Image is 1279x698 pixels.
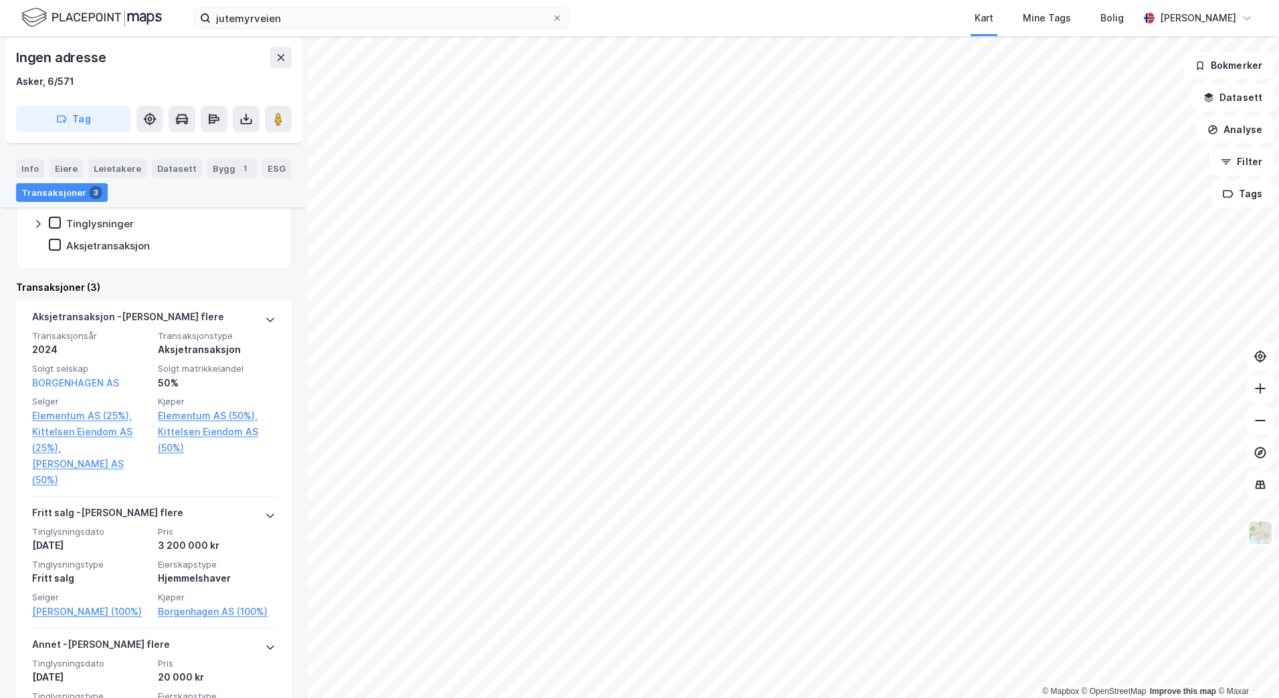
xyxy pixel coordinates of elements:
[32,592,150,603] span: Selger
[1160,10,1236,26] div: [PERSON_NAME]
[50,159,83,178] div: Eiere
[1023,10,1071,26] div: Mine Tags
[1082,687,1147,696] a: OpenStreetMap
[21,6,162,29] img: logo.f888ab2527a4732fd821a326f86c7f29.svg
[158,526,276,538] span: Pris
[1248,520,1273,546] img: Z
[158,363,276,374] span: Solgt matrikkelandel
[32,538,150,554] div: [DATE]
[32,408,150,424] a: Elementum AS (25%),
[158,375,276,391] div: 50%
[1192,84,1274,111] button: Datasett
[158,396,276,407] span: Kjøper
[16,74,74,90] div: Asker, 6/571
[158,408,276,424] a: Elementum AS (50%),
[158,592,276,603] span: Kjøper
[158,424,276,456] a: Kittelsen Eiendom AS (50%)
[32,456,150,488] a: [PERSON_NAME] AS (50%)
[1212,634,1279,698] iframe: Chat Widget
[152,159,202,178] div: Datasett
[32,424,150,456] a: Kittelsen Eiendom AS (25%),
[158,330,276,342] span: Transaksjonstype
[158,669,276,685] div: 20 000 kr
[1150,687,1216,696] a: Improve this map
[16,159,44,178] div: Info
[32,505,183,526] div: Fritt salg - [PERSON_NAME] flere
[207,159,257,178] div: Bygg
[158,604,276,620] a: Borgenhagen AS (100%)
[158,559,276,570] span: Eierskapstype
[1100,10,1124,26] div: Bolig
[975,10,993,26] div: Kart
[16,183,108,202] div: Transaksjoner
[32,309,224,330] div: Aksjetransaksjon - [PERSON_NAME] flere
[158,658,276,669] span: Pris
[32,377,119,388] a: BORGENHAGEN AS
[89,186,102,199] div: 3
[158,570,276,586] div: Hjemmelshaver
[238,162,252,175] div: 1
[16,279,292,296] div: Transaksjoner (3)
[1209,148,1274,175] button: Filter
[158,342,276,358] div: Aksjetransaksjon
[1042,687,1079,696] a: Mapbox
[32,363,150,374] span: Solgt selskap
[66,239,150,252] div: Aksjetransaksjon
[32,330,150,342] span: Transaksjonsår
[32,604,150,620] a: [PERSON_NAME] (100%)
[32,658,150,669] span: Tinglysningsdato
[1196,116,1274,143] button: Analyse
[88,159,146,178] div: Leietakere
[1211,181,1274,207] button: Tags
[32,570,150,586] div: Fritt salg
[158,538,276,554] div: 3 200 000 kr
[32,396,150,407] span: Selger
[32,559,150,570] span: Tinglysningstype
[16,106,131,132] button: Tag
[66,217,134,230] div: Tinglysninger
[32,526,150,538] span: Tinglysningsdato
[16,47,108,68] div: Ingen adresse
[211,8,552,28] input: Søk på adresse, matrikkel, gårdeiere, leietakere eller personer
[32,669,150,685] div: [DATE]
[32,636,170,658] div: Annet - [PERSON_NAME] flere
[262,159,291,178] div: ESG
[32,342,150,358] div: 2024
[1183,52,1274,79] button: Bokmerker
